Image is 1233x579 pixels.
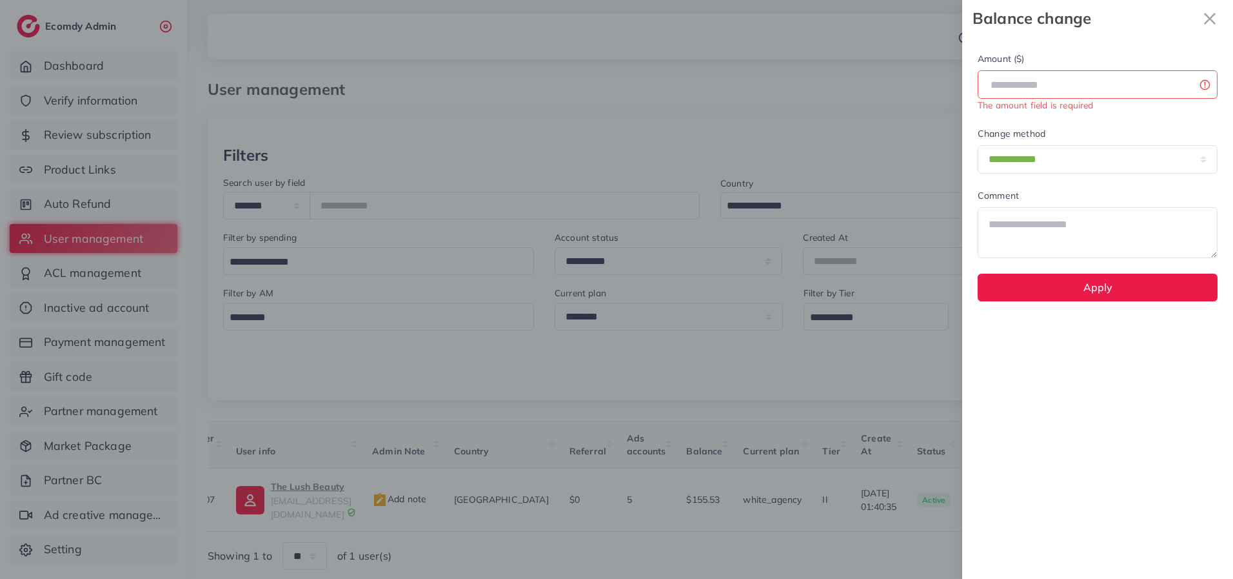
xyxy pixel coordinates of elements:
[972,7,1197,30] strong: Balance change
[978,52,1218,70] legend: Amount ($)
[978,99,1093,110] small: The amount field is required
[1197,6,1223,32] svg: x
[1197,5,1223,32] button: Close
[978,274,1218,301] button: Apply
[978,127,1218,145] legend: Change method
[1083,281,1112,294] span: Apply
[978,189,1218,207] legend: Comment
